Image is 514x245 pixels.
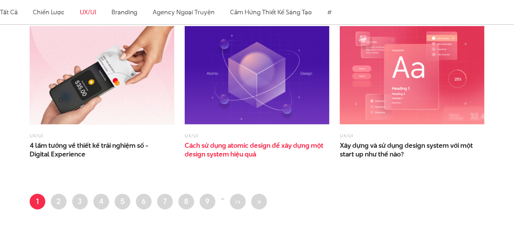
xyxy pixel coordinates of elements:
span: 4 lầm tưởng về thiết kế trải nghiệm số - [30,141,169,159]
span: Digital Experience [30,150,85,159]
a: 7 [157,194,173,209]
a: UX/UI [30,132,43,139]
a: 2 [51,194,67,209]
a: # [327,8,332,16]
img: Cách sử dụng atomic design để xây dựng một design system hiệu quả [185,26,329,124]
a: Cách sử dụng atomic design để xây dựng mộtdesign system hiệu quả [185,141,324,159]
img: 4 lầm tưởng về thiết kế trải nghiệm số - Digital Experience [30,26,174,124]
a: 3 [72,194,88,209]
li: … [221,194,224,201]
a: 6 [136,194,152,209]
a: 5 [115,194,130,209]
a: UX/UI [185,132,198,139]
span: » [257,196,261,206]
a: 4 [93,194,109,209]
span: Cách sử dụng atomic design để xây dựng một [185,141,324,159]
img: Xây dựng và sử dụng design system với một start up như thế nào? [340,26,484,124]
a: UX/UI [80,8,97,16]
a: Agency ngoại truyện [153,8,214,16]
a: 8 [178,194,194,209]
span: ›› [235,196,241,206]
a: Branding [112,8,137,16]
a: Chiến lược [33,8,64,16]
span: Xây dựng và sử dụng design system với một [340,141,479,159]
a: Cảm hứng thiết kế sáng tạo [230,8,312,16]
a: Xây dựng và sử dụng design system với mộtstart up như thế nào? [340,141,479,159]
a: 4 lầm tưởng về thiết kế trải nghiệm số -Digital Experience [30,141,169,159]
span: design system hiệu quả [185,150,256,159]
a: 9 [200,194,215,209]
span: start up như thế nào? [340,150,404,159]
a: UX/UI [340,132,353,139]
